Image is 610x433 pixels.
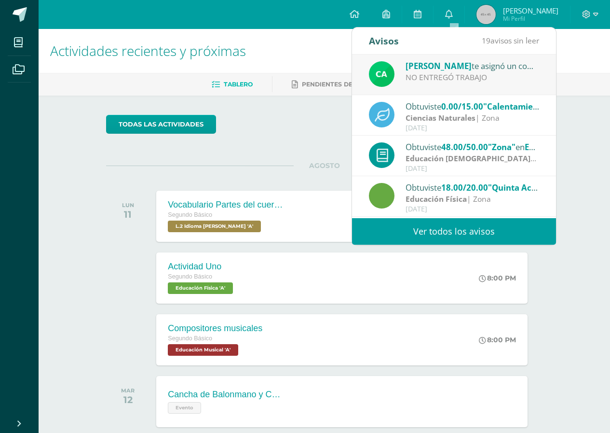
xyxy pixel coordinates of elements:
[406,181,540,194] div: Obtuviste en
[479,274,516,282] div: 8:00 PM
[50,42,246,60] span: Actividades recientes y próximas
[406,72,540,83] div: NO ENTREGÓ TRABAJO
[406,140,540,153] div: Obtuviste en
[503,14,558,23] span: Mi Perfil
[168,211,212,218] span: Segundo Básico
[122,202,134,209] div: LUN
[168,221,261,232] span: L.2 Idioma Maya Kaqchikel 'A'
[224,81,253,88] span: Tablero
[106,115,216,134] a: todas las Actividades
[476,5,496,24] img: 45x45
[294,161,355,170] span: AGOSTO
[406,194,467,204] strong: Educación Física
[168,323,262,334] div: Compositores musicales
[168,273,212,280] span: Segundo Básico
[369,28,399,54] div: Avisos
[212,77,253,92] a: Tablero
[406,124,540,132] div: [DATE]
[488,182,564,193] span: "Quinta Actividad"
[406,100,540,112] div: Obtuviste en
[441,182,488,193] span: 18.00/20.00
[406,60,472,71] span: [PERSON_NAME]
[122,209,134,220] div: 11
[352,218,556,245] a: Ver todos los avisos
[406,112,540,124] div: | Zona
[292,77,384,92] a: Pendientes de entrega
[121,387,135,394] div: MAR
[168,335,212,342] span: Segundo Básico
[488,141,515,153] span: "Zona"
[168,282,233,294] span: Educación Física 'A'
[406,112,475,123] strong: Ciencias Naturales
[406,194,540,205] div: | Zona
[168,344,238,356] span: Educación Musical 'A'
[406,153,540,164] div: | Zona
[406,153,536,164] strong: Educación [DEMOGRAPHIC_DATA]
[121,394,135,405] div: 12
[479,335,516,344] div: 8:00 PM
[168,200,284,210] div: Vocabulario Partes del cuerpo
[503,6,558,15] span: [PERSON_NAME]
[302,81,384,88] span: Pendientes de entrega
[168,390,284,400] div: Cancha de Balonmano y Contenido
[406,205,540,213] div: [DATE]
[406,165,540,173] div: [DATE]
[483,101,578,112] span: "Calentamiento Global"
[441,141,488,153] span: 48.00/50.00
[168,402,201,414] span: Evento
[369,61,394,87] img: b94154432af3d5d10cd17dd5d91a69d3.png
[168,262,235,272] div: Actividad Uno
[441,101,483,112] span: 0.00/15.00
[406,59,540,72] div: te asignó un comentario en 'Vocabulario Partes del cuerpo' para 'L.2 Idioma [PERSON_NAME]'
[482,35,539,46] span: avisos sin leer
[482,35,490,46] span: 19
